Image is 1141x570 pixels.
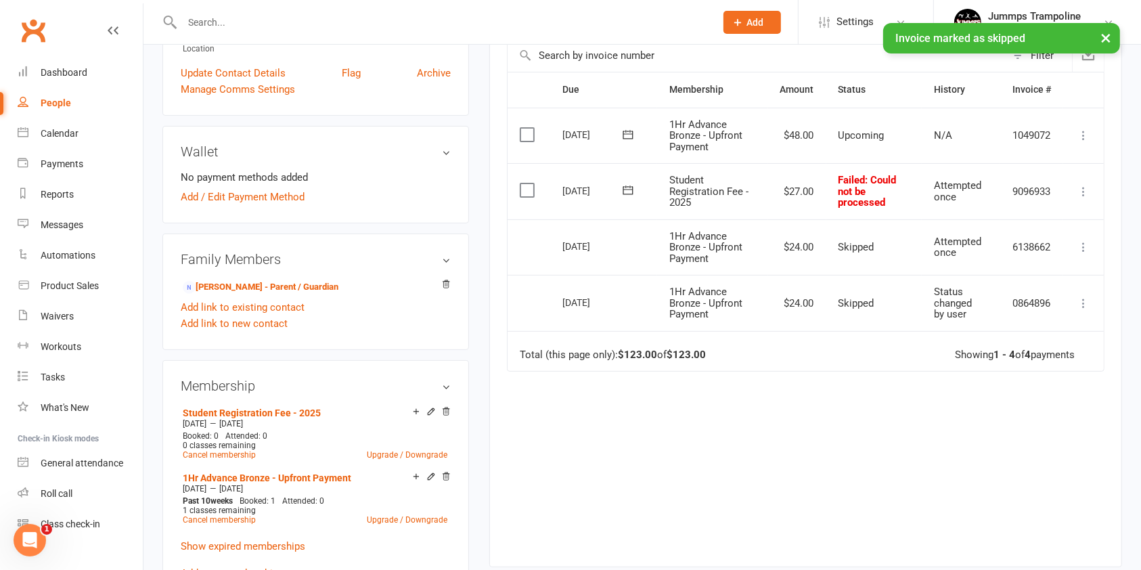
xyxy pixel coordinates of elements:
div: — [179,483,451,494]
a: Waivers [18,301,143,332]
a: Update Contact Details [181,65,286,81]
a: Clubworx [16,14,50,47]
a: General attendance kiosk mode [18,448,143,479]
div: General attendance [41,458,123,468]
span: Settings [836,7,874,37]
div: Class check-in [41,519,100,529]
a: Product Sales [18,271,143,301]
a: Roll call [18,479,143,509]
span: [DATE] [219,484,243,494]
div: [DATE] [562,292,625,313]
th: History [922,72,1000,107]
div: Roll call [41,488,72,499]
div: Total (this page only): of [520,349,706,361]
div: Tasks [41,372,65,382]
img: thumb_image1698795904.png [954,9,981,36]
a: Cancel membership [183,450,256,460]
span: Student Registration Fee - 2025 [669,174,748,209]
h3: Wallet [181,144,451,159]
a: Flag [342,65,361,81]
div: Dashboard [41,67,87,78]
span: 1Hr Advance Bronze - Upfront Payment [669,118,742,153]
a: Student Registration Fee - 2025 [183,408,321,418]
a: Class kiosk mode [18,509,143,540]
td: 0864896 [1000,275,1063,331]
a: Payments [18,149,143,179]
div: Waivers [41,311,74,322]
a: Tasks [18,362,143,393]
div: — [179,418,451,429]
th: Membership [657,72,768,107]
a: Cancel membership [183,515,256,525]
button: × [1094,23,1118,52]
span: Booked: 0 [183,431,219,441]
strong: 1 - 4 [993,349,1015,361]
a: Messages [18,210,143,240]
a: People [18,88,143,118]
span: Skipped [838,241,874,253]
div: Automations [41,250,95,261]
span: [DATE] [183,484,206,494]
span: Status changed by user [934,286,972,320]
a: Calendar [18,118,143,149]
span: Attempted once [934,179,981,203]
td: 1049072 [1000,108,1063,164]
div: [DATE] [562,236,625,257]
td: 9096933 [1000,163,1063,219]
div: Jummps Parkwood Pty Ltd [988,22,1103,35]
span: Past 10 [183,496,210,506]
span: Failed [838,174,897,209]
span: 1 [41,524,52,535]
span: 1 classes remaining [183,506,256,515]
div: Messages [41,219,83,230]
iframe: Intercom live chat [14,524,46,556]
th: Due [550,72,657,107]
a: Upgrade / Downgrade [367,450,447,460]
a: Upgrade / Downgrade [367,515,447,525]
div: Product Sales [41,280,99,291]
a: Add link to existing contact [181,299,305,315]
div: Jummps Trampoline [988,10,1103,22]
span: [DATE] [219,419,243,429]
a: What's New [18,393,143,423]
th: Amount [768,72,826,107]
span: Booked: 1 [240,496,275,506]
span: Attempted once [934,236,981,259]
a: [PERSON_NAME] - Parent / Guardian [183,280,338,294]
a: Manage Comms Settings [181,81,295,97]
div: Workouts [41,341,81,352]
a: 1Hr Advance Bronze - Upfront Payment [183,473,351,483]
span: : Could not be processed [838,174,897,209]
span: 1Hr Advance Bronze - Upfront Payment [669,286,742,320]
td: $24.00 [768,219,826,276]
div: Calendar [41,128,79,139]
strong: 4 [1025,349,1031,361]
input: Search... [178,13,706,32]
a: Add link to new contact [181,315,288,332]
div: What's New [41,402,89,413]
div: weeks [179,496,236,506]
span: 1Hr Advance Bronze - Upfront Payment [669,230,742,265]
span: Attended: 0 [282,496,324,506]
span: Attended: 0 [225,431,267,441]
strong: $123.00 [667,349,706,361]
a: Workouts [18,332,143,362]
div: Showing of payments [955,349,1075,361]
a: Dashboard [18,58,143,88]
button: Add [723,11,781,34]
span: Skipped [838,297,874,309]
h3: Membership [181,378,451,393]
th: Status [826,72,922,107]
td: 6138662 [1000,219,1063,276]
span: [DATE] [183,419,206,429]
td: $48.00 [768,108,826,164]
div: Payments [41,158,83,169]
strong: $123.00 [618,349,657,361]
li: No payment methods added [181,169,451,185]
td: $24.00 [768,275,826,331]
td: $27.00 [768,163,826,219]
div: Invoice marked as skipped [883,23,1120,53]
a: Add / Edit Payment Method [181,189,305,205]
h3: Family Members [181,252,451,267]
span: 0 classes remaining [183,441,256,450]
